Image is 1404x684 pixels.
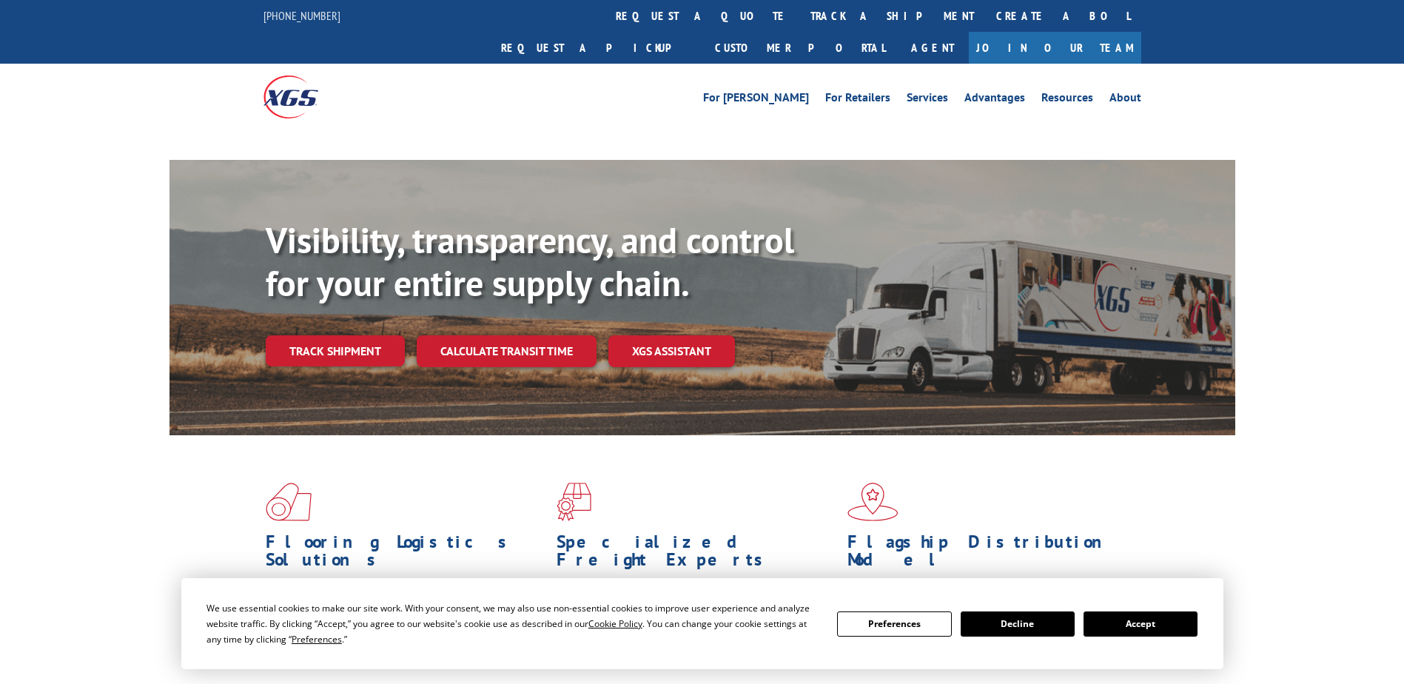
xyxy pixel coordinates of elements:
[266,533,545,576] h1: Flooring Logistics Solutions
[1041,92,1093,108] a: Resources
[266,576,545,628] span: As an industry carrier of choice, XGS has brought innovation and dedication to flooring logistics...
[557,483,591,521] img: xgs-icon-focused-on-flooring-red
[703,92,809,108] a: For [PERSON_NAME]
[608,335,735,367] a: XGS ASSISTANT
[417,335,597,367] a: Calculate transit time
[263,8,340,23] a: [PHONE_NUMBER]
[847,576,1120,611] span: Our agile distribution network gives you nationwide inventory management on demand.
[704,32,896,64] a: Customer Portal
[1084,611,1198,637] button: Accept
[292,633,342,646] span: Preferences
[964,92,1025,108] a: Advantages
[1109,92,1141,108] a: About
[825,92,890,108] a: For Retailers
[961,611,1075,637] button: Decline
[969,32,1141,64] a: Join Our Team
[588,617,642,630] span: Cookie Policy
[557,533,836,576] h1: Specialized Freight Experts
[206,600,819,647] div: We use essential cookies to make our site work. With your consent, we may also use non-essential ...
[266,335,405,366] a: Track shipment
[266,217,794,306] b: Visibility, transparency, and control for your entire supply chain.
[896,32,969,64] a: Agent
[847,483,899,521] img: xgs-icon-flagship-distribution-model-red
[847,533,1127,576] h1: Flagship Distribution Model
[837,611,951,637] button: Preferences
[266,483,312,521] img: xgs-icon-total-supply-chain-intelligence-red
[907,92,948,108] a: Services
[490,32,704,64] a: Request a pickup
[557,576,836,642] p: From 123 overlength loads to delicate cargo, our experienced staff knows the best way to move you...
[181,578,1223,669] div: Cookie Consent Prompt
